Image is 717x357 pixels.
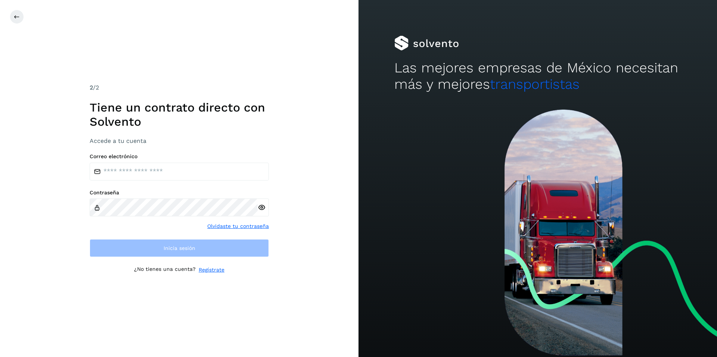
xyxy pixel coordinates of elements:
[90,190,269,196] label: Contraseña
[90,239,269,257] button: Inicia sesión
[90,83,269,92] div: /2
[490,76,580,92] span: transportistas
[207,222,269,230] a: Olvidaste tu contraseña
[90,84,93,91] span: 2
[90,153,269,160] label: Correo electrónico
[164,245,195,251] span: Inicia sesión
[90,137,269,144] h3: Accede a tu cuenta
[134,266,196,274] p: ¿No tienes una cuenta?
[90,100,269,129] h1: Tiene un contrato directo con Solvento
[394,60,681,93] h2: Las mejores empresas de México necesitan más y mejores
[199,266,224,274] a: Regístrate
